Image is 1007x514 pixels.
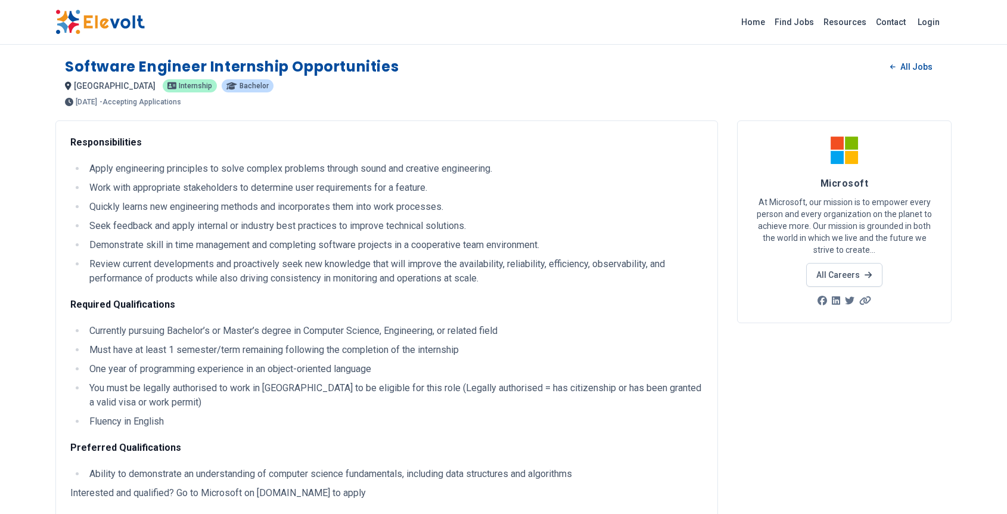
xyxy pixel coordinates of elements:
a: Home [736,13,770,32]
a: Login [910,10,947,34]
li: Must have at least 1 semester/term remaining following the completion of the internship [86,343,703,357]
span: Microsoft [820,178,868,189]
li: Fluency in English [86,414,703,429]
li: Currently pursuing Bachelor’s or Master’s degree in Computer Science, Engineering, or related field [86,324,703,338]
li: Quickly learns new engineering methods and incorporates them into work processes. [86,200,703,214]
li: You must be legally authorised to work in [GEOGRAPHIC_DATA] to be eligible for this role (Legally... [86,381,703,410]
h1: Software Engineer Internship Opportunities [65,57,399,76]
a: All Careers [806,263,882,287]
a: Find Jobs [770,13,819,32]
iframe: Advertisement [737,337,952,504]
strong: Responsibilities [70,137,142,148]
a: All Jobs [881,58,942,76]
li: Ability to demonstrate an understanding of computer science fundamentals, including data structur... [86,467,703,481]
span: [DATE] [76,98,97,106]
span: internship [179,82,212,89]
li: Seek feedback and apply internal or industry best practices to improve technical solutions. [86,219,703,233]
a: Resources [819,13,871,32]
span: [GEOGRAPHIC_DATA] [74,81,156,91]
img: Elevolt [55,10,145,35]
strong: Preferred Qualifications [70,442,181,453]
li: Apply engineering principles to solve complex problems through sound and creative engineering. [86,162,703,176]
p: At Microsoft, our mission is to empower every person and every organization on the planet to achi... [752,196,937,256]
a: Contact [871,13,910,32]
strong: Required Qualifications [70,299,175,310]
p: Interested and qualified? Go to Microsoft on [DOMAIN_NAME] to apply [70,486,703,500]
li: Demonstrate skill in time management and completing software projects in a cooperative team envir... [86,238,703,252]
li: Work with appropriate stakeholders to determine user requirements for a feature. [86,181,703,195]
li: Review current developments and proactively seek new knowledge that will improve the availability... [86,257,703,286]
img: Microsoft [829,135,859,165]
span: Bachelor [240,82,269,89]
li: One year of programming experience in an object-oriented language [86,362,703,376]
p: - Accepting Applications [100,98,181,106]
